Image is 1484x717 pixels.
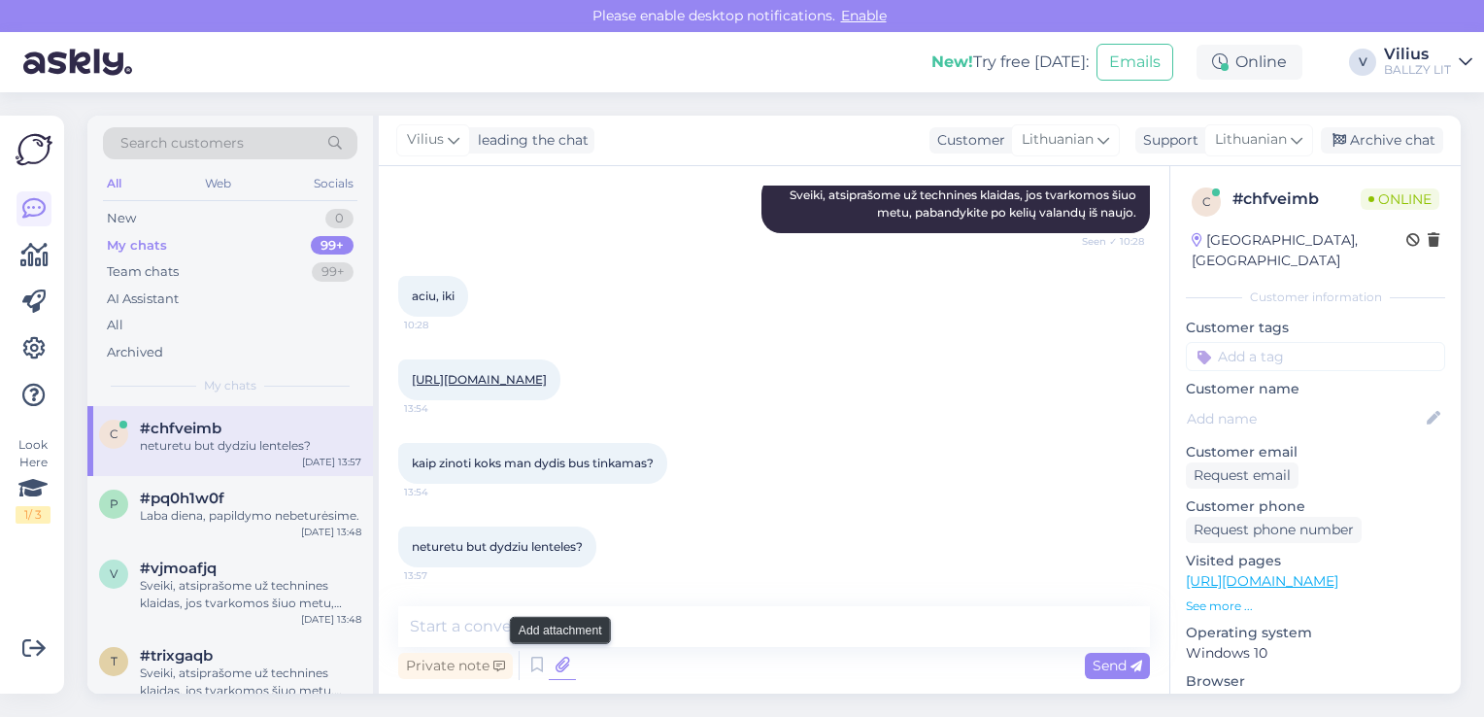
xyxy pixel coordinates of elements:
span: Lithuanian [1022,129,1094,151]
span: 13:54 [404,485,477,499]
span: 10:28 [404,318,477,332]
a: [URL][DOMAIN_NAME] [412,372,547,387]
span: c [110,427,118,441]
span: #pq0h1w0f [140,490,224,507]
span: c [1202,194,1211,209]
span: 13:57 [404,568,477,583]
div: 99+ [312,262,354,282]
div: Web [201,171,235,196]
div: 0 [325,209,354,228]
p: Customer tags [1186,318,1445,338]
div: [DATE] 13:48 [301,612,361,627]
a: ViliusBALLZY LIT [1384,47,1472,78]
div: leading the chat [470,130,589,151]
div: [GEOGRAPHIC_DATA], [GEOGRAPHIC_DATA] [1192,230,1406,271]
div: Online [1197,45,1302,80]
div: AI Assistant [107,290,179,309]
div: Archive chat [1321,127,1443,154]
div: Sveiki, atsiprašome už technines klaidas, jos tvarkomos šiuo metu, pabandykite po kelių valandų i... [140,665,361,700]
span: Send [1093,657,1142,674]
span: p [110,496,118,511]
div: Customer [929,130,1005,151]
div: Sveiki, atsiprašome už technines klaidas, jos tvarkomos šiuo metu, pabandykite po kelių valandų i... [140,577,361,612]
input: Add a tag [1186,342,1445,371]
a: [URL][DOMAIN_NAME] [1186,572,1338,590]
span: Seen ✓ 10:28 [1071,234,1144,249]
span: neturetu but dydziu lenteles? [412,539,583,554]
div: neturetu but dydziu lenteles? [140,437,361,455]
p: Customer email [1186,442,1445,462]
span: #vjmoafjq [140,560,217,577]
div: Socials [310,171,357,196]
p: Firefox 141.0 [1186,692,1445,712]
div: [DATE] 13:48 [301,525,361,539]
div: Private note [398,653,513,679]
p: Windows 10 [1186,643,1445,664]
span: t [111,654,118,668]
div: Try free [DATE]: [931,51,1089,74]
div: [DATE] 13:57 [302,455,361,469]
span: Enable [835,7,893,24]
div: Vilius [1384,47,1451,62]
div: Look Here [16,436,51,524]
span: #chfveimb [140,420,221,437]
button: Emails [1096,44,1173,81]
p: Customer phone [1186,496,1445,517]
p: See more ... [1186,597,1445,615]
div: Archived [107,343,163,362]
span: My chats [204,377,256,394]
img: Askly Logo [16,131,52,168]
div: V [1349,49,1376,76]
div: 1 / 3 [16,506,51,524]
span: aciu, iki [412,289,455,303]
div: All [103,171,125,196]
span: Vilius [407,129,444,151]
div: New [107,209,136,228]
small: Add attachment [519,621,602,638]
span: 13:54 [404,401,477,416]
p: Browser [1186,671,1445,692]
input: Add name [1187,408,1423,429]
span: kaip zinoti koks man dydis bus tinkamas? [412,456,654,470]
p: Customer name [1186,379,1445,399]
div: Request email [1186,462,1298,489]
span: Search customers [120,133,244,154]
span: v [110,566,118,581]
div: Support [1135,130,1198,151]
span: Online [1361,188,1439,210]
div: All [107,316,123,335]
div: Team chats [107,262,179,282]
span: Lithuanian [1215,129,1287,151]
div: Request phone number [1186,517,1362,543]
div: My chats [107,236,167,256]
span: Sveiki, atsiprašome už technines klaidas, jos tvarkomos šiuo metu, pabandykite po kelių valandų i... [790,188,1139,220]
p: Visited pages [1186,551,1445,571]
div: 99+ [311,236,354,256]
b: New! [931,52,973,71]
div: Customer information [1186,289,1445,306]
p: Operating system [1186,623,1445,643]
span: #trixgaqb [140,647,213,665]
div: # chfveimb [1232,188,1361,211]
div: BALLZY LIT [1384,62,1451,78]
div: Laba diena, papildymo nebeturėsime. [140,507,361,525]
